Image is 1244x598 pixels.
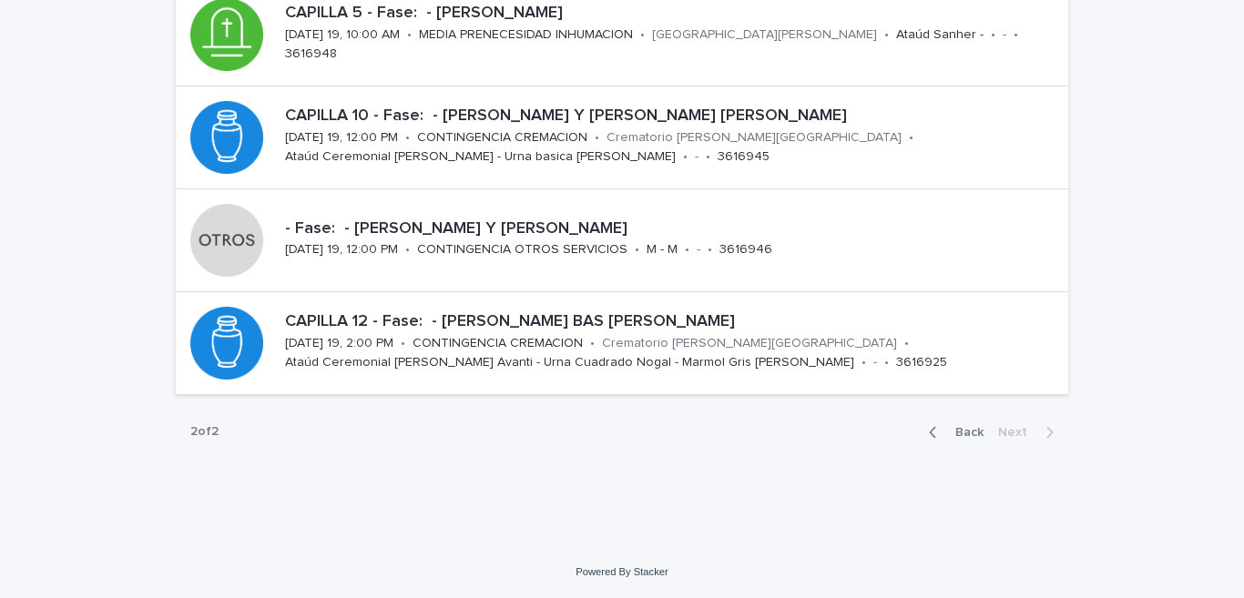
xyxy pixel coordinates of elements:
[697,242,700,258] p: -
[285,46,337,62] p: 3616948
[635,242,639,258] p: •
[914,424,991,441] button: Back
[991,424,1068,441] button: Next
[176,410,233,454] p: 2 of 2
[590,336,595,351] p: •
[285,219,1061,239] p: - Fase: - [PERSON_NAME] Y [PERSON_NAME]
[595,130,599,146] p: •
[285,106,1061,127] p: CAPILLA 10 - Fase: - [PERSON_NAME] Y [PERSON_NAME] [PERSON_NAME]
[683,149,688,165] p: •
[285,149,676,165] p: Ataúd Ceremonial [PERSON_NAME] - Urna basica [PERSON_NAME]
[944,426,984,439] span: Back
[602,336,897,351] p: Crematorio [PERSON_NAME][GEOGRAPHIC_DATA]
[285,242,398,258] p: [DATE] 19, 12:00 PM
[1003,27,1006,43] p: -
[417,242,627,258] p: CONTINGENCIA OTROS SERVICIOS
[991,27,995,43] p: •
[896,27,984,43] p: Ataúd Sanher -
[285,336,393,351] p: [DATE] 19, 2:00 PM
[904,336,909,351] p: •
[407,27,412,43] p: •
[285,27,400,43] p: [DATE] 19, 10:00 AM
[419,27,633,43] p: MEDIA PRENECESIDAD INHUMACION
[285,312,1061,332] p: CAPILLA 12 - Fase: - [PERSON_NAME] BAS [PERSON_NAME]
[285,355,854,370] p: Ataúd Ceremonial [PERSON_NAME] Avanti - Urna Cuadrado Nogal - Marmol Gris [PERSON_NAME]
[896,355,947,370] p: 3616925
[695,149,698,165] p: -
[607,130,902,146] p: Crematorio [PERSON_NAME][GEOGRAPHIC_DATA]
[405,242,410,258] p: •
[417,130,587,146] p: CONTINGENCIA CREMACION
[285,4,1061,24] p: CAPILLA 5 - Fase: - [PERSON_NAME]
[1014,27,1018,43] p: •
[998,426,1038,439] span: Next
[909,130,913,146] p: •
[884,355,889,370] p: •
[884,27,889,43] p: •
[718,149,770,165] p: 3616945
[708,242,712,258] p: •
[647,242,678,258] p: M - M
[576,566,668,577] a: Powered By Stacker
[862,355,866,370] p: •
[719,242,772,258] p: 3616946
[176,189,1068,292] a: - Fase: - [PERSON_NAME] Y [PERSON_NAME][DATE] 19, 12:00 PM•CONTINGENCIA OTROS SERVICIOS•M - M•-•3...
[176,292,1068,395] a: CAPILLA 12 - Fase: - [PERSON_NAME] BAS [PERSON_NAME][DATE] 19, 2:00 PM•CONTINGENCIA CREMACION•Cre...
[285,130,398,146] p: [DATE] 19, 12:00 PM
[685,242,689,258] p: •
[413,336,583,351] p: CONTINGENCIA CREMACION
[405,130,410,146] p: •
[873,355,877,370] p: -
[652,27,877,43] p: [GEOGRAPHIC_DATA][PERSON_NAME]
[706,149,710,165] p: •
[640,27,645,43] p: •
[176,86,1068,189] a: CAPILLA 10 - Fase: - [PERSON_NAME] Y [PERSON_NAME] [PERSON_NAME][DATE] 19, 12:00 PM•CONTINGENCIA ...
[401,336,405,351] p: •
